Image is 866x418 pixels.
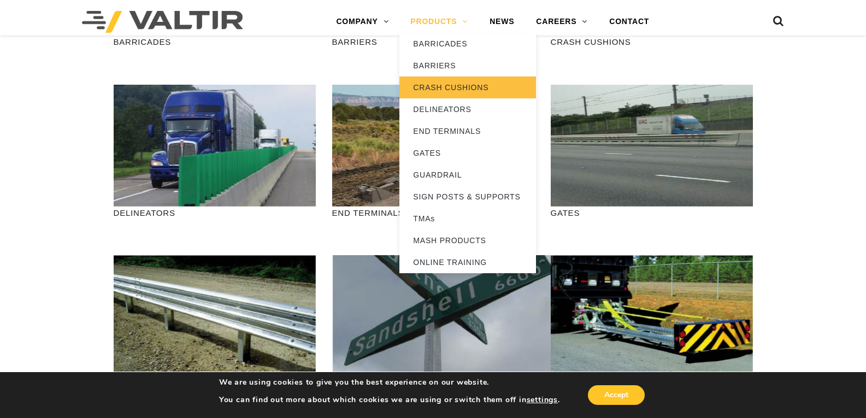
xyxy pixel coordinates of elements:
[479,11,525,33] a: NEWS
[82,11,243,33] img: Valtir
[325,11,399,33] a: COMPANY
[399,164,536,186] a: GUARDRAIL
[527,395,558,405] button: settings
[399,33,536,55] a: BARRICADES
[114,36,316,48] p: BARRICADES
[219,378,560,387] p: We are using cookies to give you the best experience on our website.
[598,11,660,33] a: CONTACT
[399,186,536,208] a: SIGN POSTS & SUPPORTS
[332,36,534,48] p: BARRIERS
[399,55,536,76] a: BARRIERS
[399,142,536,164] a: GATES
[551,36,753,48] p: CRASH CUSHIONS
[551,207,753,219] p: GATES
[399,229,536,251] a: MASH PRODUCTS
[399,251,536,273] a: ONLINE TRAINING
[588,385,645,405] button: Accept
[399,76,536,98] a: CRASH CUSHIONS
[219,395,560,405] p: You can find out more about which cookies we are using or switch them off in .
[399,98,536,120] a: DELINEATORS
[399,120,536,142] a: END TERMINALS
[399,11,479,33] a: PRODUCTS
[525,11,598,33] a: CAREERS
[114,207,316,219] p: DELINEATORS
[399,208,536,229] a: TMAs
[332,207,534,219] p: END TERMINALS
